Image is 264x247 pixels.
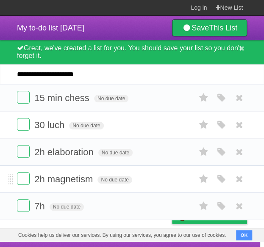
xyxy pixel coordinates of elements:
span: 2h magnetism [34,174,95,184]
span: No due date [97,176,132,184]
label: Star task [195,118,211,132]
span: No due date [98,149,133,156]
label: Done [17,118,30,131]
span: My to-do list [DATE] [17,24,84,32]
span: No due date [94,95,128,102]
span: Buy me a coffee [190,209,243,224]
a: SaveThis List [172,19,247,36]
span: 30 luch [34,120,67,130]
label: Done [17,172,30,185]
span: Cookies help us deliver our services. By using our services, you agree to our use of cookies. [10,229,234,242]
label: Done [17,91,30,104]
span: 7h [34,201,47,211]
b: This List [209,24,237,32]
span: 15 min chess [34,93,92,103]
label: Star task [195,91,211,105]
button: OK [236,230,253,240]
label: Star task [195,145,211,159]
label: Done [17,145,30,158]
label: Done [17,199,30,212]
span: No due date [69,122,103,129]
label: Star task [195,172,211,186]
span: 2h elaboration [34,147,95,157]
span: No due date [50,203,84,211]
label: Star task [195,199,211,213]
